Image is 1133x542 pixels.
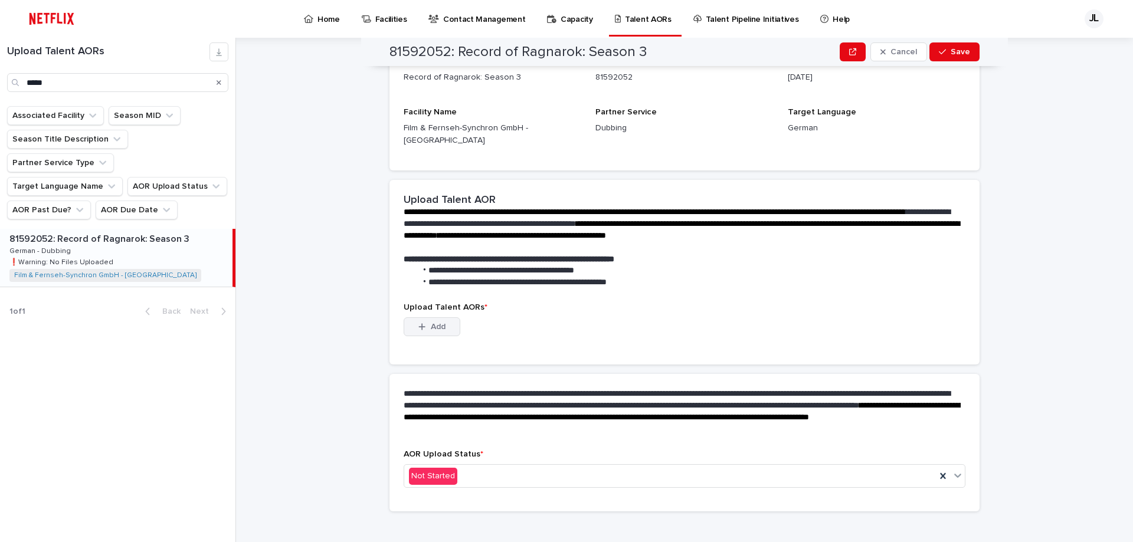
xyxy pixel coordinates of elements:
span: Next [190,307,216,316]
h2: Upload Talent AOR [404,194,496,207]
button: Season MID [109,106,181,125]
button: Back [136,306,185,317]
a: Film & Fernseh-Synchron GmbH - [GEOGRAPHIC_DATA] [14,271,197,280]
p: 81592052: Record of Ragnarok: Season 3 [9,231,192,245]
img: ifQbXi3ZQGMSEF7WDB7W [24,7,80,31]
button: AOR Due Date [96,201,178,219]
span: AOR Upload Status [404,450,483,458]
span: Cancel [890,48,917,56]
p: [DATE] [788,71,965,84]
button: AOR Past Due? [7,201,91,219]
button: Add [404,317,460,336]
p: Dubbing [595,122,773,134]
span: Save [951,48,970,56]
p: Record of Ragnarok: Season 3 [404,71,581,84]
button: Save [929,42,980,61]
div: Not Started [409,468,457,485]
span: Upload Talent AORs [404,303,487,311]
input: Search [7,73,228,92]
button: Target Language Name [7,177,123,196]
button: AOR Upload Status [127,177,227,196]
p: German [788,122,965,134]
p: Film & Fernseh-Synchron GmbH - [GEOGRAPHIC_DATA] [404,122,581,147]
span: Target Language [788,108,856,116]
button: Partner Service Type [7,153,114,172]
p: ❗️Warning: No Files Uploaded [9,256,116,267]
h2: 81592052: Record of Ragnarok: Season 3 [389,44,647,61]
p: German - Dubbing [9,245,73,255]
button: Cancel [870,42,927,61]
span: Back [155,307,181,316]
div: JL [1085,9,1103,28]
span: Partner Service [595,108,657,116]
button: Next [185,306,235,317]
span: Add [431,323,446,331]
button: Season Title Description [7,130,128,149]
h1: Upload Talent AORs [7,45,209,58]
p: 81592052 [595,71,773,84]
button: Associated Facility [7,106,104,125]
span: Facility Name [404,108,457,116]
